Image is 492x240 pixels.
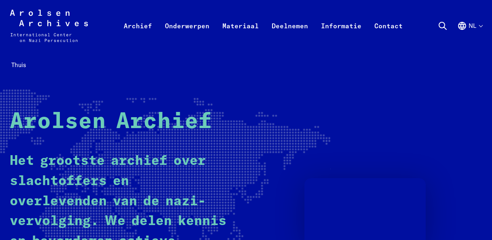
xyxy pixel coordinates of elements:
[315,19,368,52] a: Informatie
[117,19,158,52] a: Archief
[117,10,409,42] nav: Primair
[10,111,212,133] strong: Arolsen Archief
[469,22,476,29] font: Nl
[158,19,216,52] a: Onderwerpen
[10,59,482,71] nav: Paneermeel
[368,19,409,52] a: Contact
[265,19,315,52] a: Deelnemen
[11,61,26,69] span: Thuis
[216,19,265,52] a: Materiaal
[457,21,482,50] button: Engels, taalkeuze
